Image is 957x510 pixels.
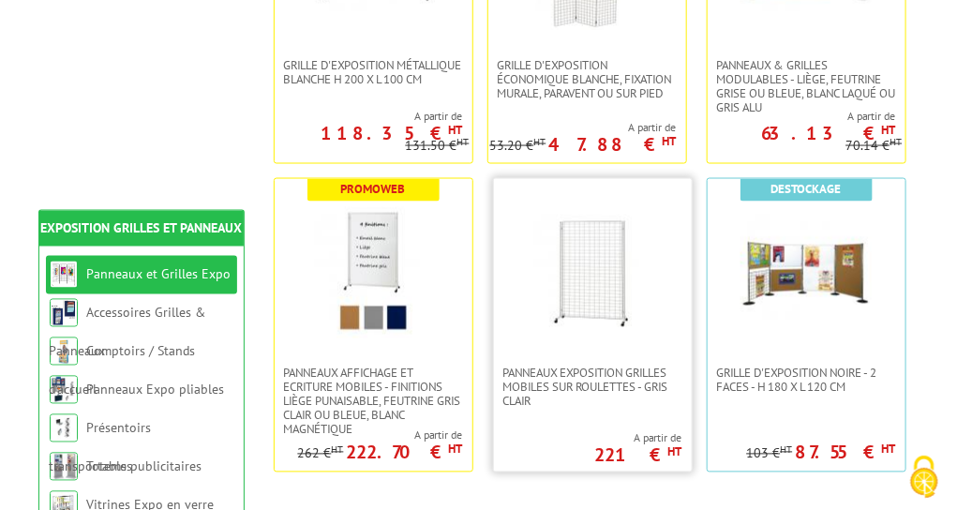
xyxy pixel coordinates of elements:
sup: HT [332,443,344,457]
span: Panneaux & Grilles modulables - liège, feutrine grise ou bleue, blanc laqué ou gris alu [717,58,896,114]
p: 262 € [298,447,344,461]
a: Présentoirs transportables [50,420,152,475]
a: Grille d'exposition économique blanche, fixation murale, paravent ou sur pied [488,58,686,100]
p: 70.14 € [846,139,903,153]
sup: HT [449,122,463,138]
img: Cookies (fenêtre modale) [901,454,948,501]
sup: HT [890,135,903,148]
a: Grille d'exposition noire - 2 faces - H 180 x L 120 cm [708,367,905,395]
a: Panneaux Exposition Grilles mobiles sur roulettes - gris clair [494,367,692,409]
span: Panneaux Exposition Grilles mobiles sur roulettes - gris clair [503,367,682,409]
sup: HT [449,442,463,457]
p: 221 € [595,450,682,461]
p: 103 € [747,447,793,461]
sup: HT [882,442,896,457]
span: Grille d'exposition métallique blanche H 200 x L 100 cm [284,58,463,86]
p: 222.70 € [347,447,463,458]
sup: HT [882,122,896,138]
sup: HT [663,133,677,149]
span: A partir de [708,109,896,124]
img: Grille d'exposition noire - 2 faces - H 180 x L 120 cm [740,207,872,338]
a: Panneaux et Grilles Expo [87,266,232,283]
p: 118.35 € [321,127,463,139]
sup: HT [457,135,470,148]
span: A partir de [490,120,677,135]
p: 131.50 € [406,139,470,153]
a: Panneaux & Grilles modulables - liège, feutrine grise ou bleue, blanc laqué ou gris alu [708,58,905,114]
span: Grille d'exposition économique blanche, fixation murale, paravent ou sur pied [498,58,677,100]
img: Panneaux Affichage et Ecriture Mobiles - finitions liège punaisable, feutrine gris clair ou bleue... [307,207,439,338]
sup: HT [668,444,682,460]
p: 63.13 € [762,127,896,139]
sup: HT [781,443,793,457]
span: Grille d'exposition noire - 2 faces - H 180 x L 120 cm [717,367,896,395]
button: Cookies (fenêtre modale) [891,446,957,510]
b: Promoweb [341,181,406,197]
a: Panneaux Expo pliables [87,382,225,398]
img: Panneaux Exposition Grilles mobiles sur roulettes - gris clair [527,207,658,338]
a: Panneaux Affichage et Ecriture Mobiles - finitions liège punaisable, feutrine gris clair ou bleue... [275,367,472,437]
img: Présentoirs transportables [50,414,78,442]
sup: HT [534,135,546,148]
span: A partir de [298,428,463,443]
img: Accessoires Grilles & Panneaux [50,299,78,327]
a: Accessoires Grilles & Panneaux [50,305,206,360]
a: Exposition Grilles et Panneaux [40,220,242,237]
span: A partir de [275,109,463,124]
p: 87.55 € [796,447,896,458]
p: 47.88 € [549,139,677,150]
a: Totems publicitaires [87,458,202,475]
span: Panneaux Affichage et Ecriture Mobiles - finitions liège punaisable, feutrine gris clair ou bleue... [284,367,463,437]
a: Grille d'exposition métallique blanche H 200 x L 100 cm [275,58,472,86]
span: A partir de [595,431,682,446]
a: Comptoirs / Stands d'accueil [50,343,196,398]
p: 53.20 € [490,139,546,153]
img: Panneaux et Grilles Expo [50,261,78,289]
b: Destockage [771,181,842,197]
